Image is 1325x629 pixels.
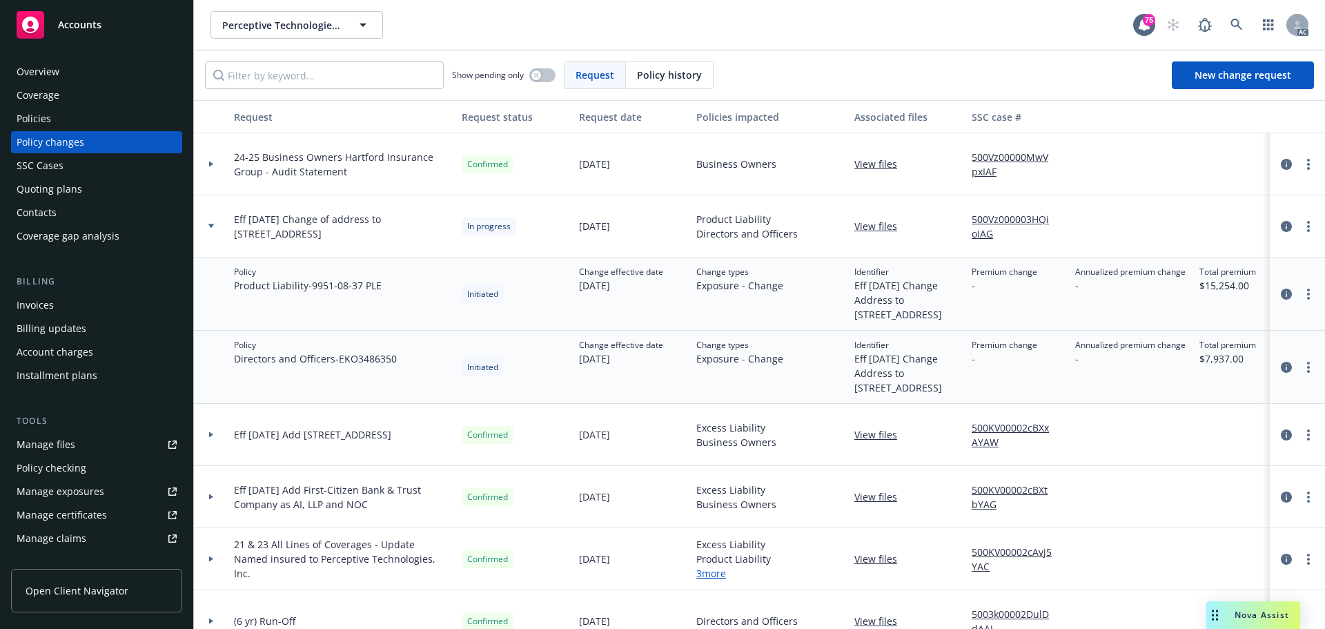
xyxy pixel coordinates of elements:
[17,434,75,456] div: Manage files
[1235,609,1289,621] span: Nova Assist
[194,133,228,195] div: Toggle Row Expanded
[11,294,182,316] a: Invoices
[1159,11,1187,39] a: Start snowing
[854,157,908,171] a: View files
[1300,218,1317,235] a: more
[696,435,776,449] span: Business Owners
[854,278,961,322] span: Eff [DATE] Change Address to [STREET_ADDRESS]
[573,100,691,133] button: Request date
[234,537,451,581] span: 21 & 23 All Lines of Coverages - Update Named insured to Perceptive Technologies, Inc.
[194,331,228,404] div: Toggle Row Expanded
[1172,61,1314,89] a: New change request
[1300,489,1317,505] a: more
[1075,266,1186,278] span: Annualized premium change
[696,537,771,552] span: Excess Liability
[972,278,1037,293] span: -
[972,351,1037,366] span: -
[1278,359,1295,376] a: circleInformation
[11,131,182,153] a: Policy changes
[691,100,849,133] button: Policies impacted
[1300,156,1317,173] a: more
[1199,266,1256,278] span: Total premium
[854,490,908,504] a: View files
[467,429,508,441] span: Confirmed
[17,457,86,479] div: Policy checking
[579,339,663,351] span: Change effective date
[1278,551,1295,568] a: circleInformation
[579,278,663,293] span: [DATE]
[1199,351,1256,366] span: $7,937.00
[11,341,182,363] a: Account charges
[1075,351,1186,366] span: -
[854,552,908,566] a: View files
[579,266,663,278] span: Change effective date
[972,339,1037,351] span: Premium change
[696,157,776,171] span: Business Owners
[854,427,908,442] a: View files
[194,404,228,466] div: Toggle Row Expanded
[696,266,783,278] span: Change types
[234,150,451,179] span: 24-25 Business Owners Hartford Insurance Group - Audit Statement
[972,545,1064,574] a: 500KV00002cAvj5YAC
[854,266,961,278] span: Identifier
[579,110,685,124] div: Request date
[234,427,391,442] span: Eff [DATE] Add [STREET_ADDRESS]
[696,552,771,566] span: Product Liability
[11,365,182,387] a: Installment plans
[11,202,182,224] a: Contacts
[467,158,508,171] span: Confirmed
[17,504,107,526] div: Manage certificates
[17,528,86,550] div: Manage claims
[17,108,51,130] div: Policies
[972,150,1064,179] a: 500Vz00000MwVpxIAF
[1223,11,1250,39] a: Search
[210,11,383,39] button: Perceptive Technologies, Inc.
[194,195,228,258] div: Toggle Row Expanded
[1300,427,1317,443] a: more
[17,155,63,177] div: SSC Cases
[696,110,843,124] div: Policies impacted
[972,483,1064,512] a: 500KV00002cBXtbYAG
[234,278,382,293] span: Product Liability - 9951-08-37 PLE
[696,614,798,628] span: Directors and Officers
[696,226,798,241] span: Directors and Officers
[234,351,397,366] span: Directors and Officers - EKO3486350
[222,18,342,32] span: Perceptive Technologies, Inc.
[467,220,511,233] span: In progress
[205,61,444,89] input: Filter by keyword...
[452,69,524,81] span: Show pending only
[11,178,182,200] a: Quoting plans
[1075,339,1186,351] span: Annualized premium change
[854,339,961,351] span: Identifier
[854,110,961,124] div: Associated files
[576,68,614,82] span: Request
[11,434,182,456] a: Manage files
[579,427,610,442] span: [DATE]
[849,100,966,133] button: Associated files
[17,551,81,573] div: Manage BORs
[11,481,182,503] a: Manage exposures
[467,553,508,565] span: Confirmed
[17,341,93,363] div: Account charges
[11,84,182,106] a: Coverage
[1300,359,1317,376] a: more
[579,552,610,566] span: [DATE]
[696,566,771,581] a: 3 more
[17,84,59,106] div: Coverage
[11,318,182,340] a: Billing updates
[58,19,101,30] span: Accounts
[11,414,182,428] div: Tools
[972,110,1064,124] div: SSC case #
[17,202,57,224] div: Contacts
[11,551,182,573] a: Manage BORs
[17,294,54,316] div: Invoices
[17,131,84,153] div: Policy changes
[467,288,498,300] span: Initiated
[11,108,182,130] a: Policies
[1300,551,1317,568] a: more
[1300,286,1317,302] a: more
[467,361,498,374] span: Initiated
[972,212,1064,241] a: 500Vz000003HQioIAG
[972,266,1037,278] span: Premium change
